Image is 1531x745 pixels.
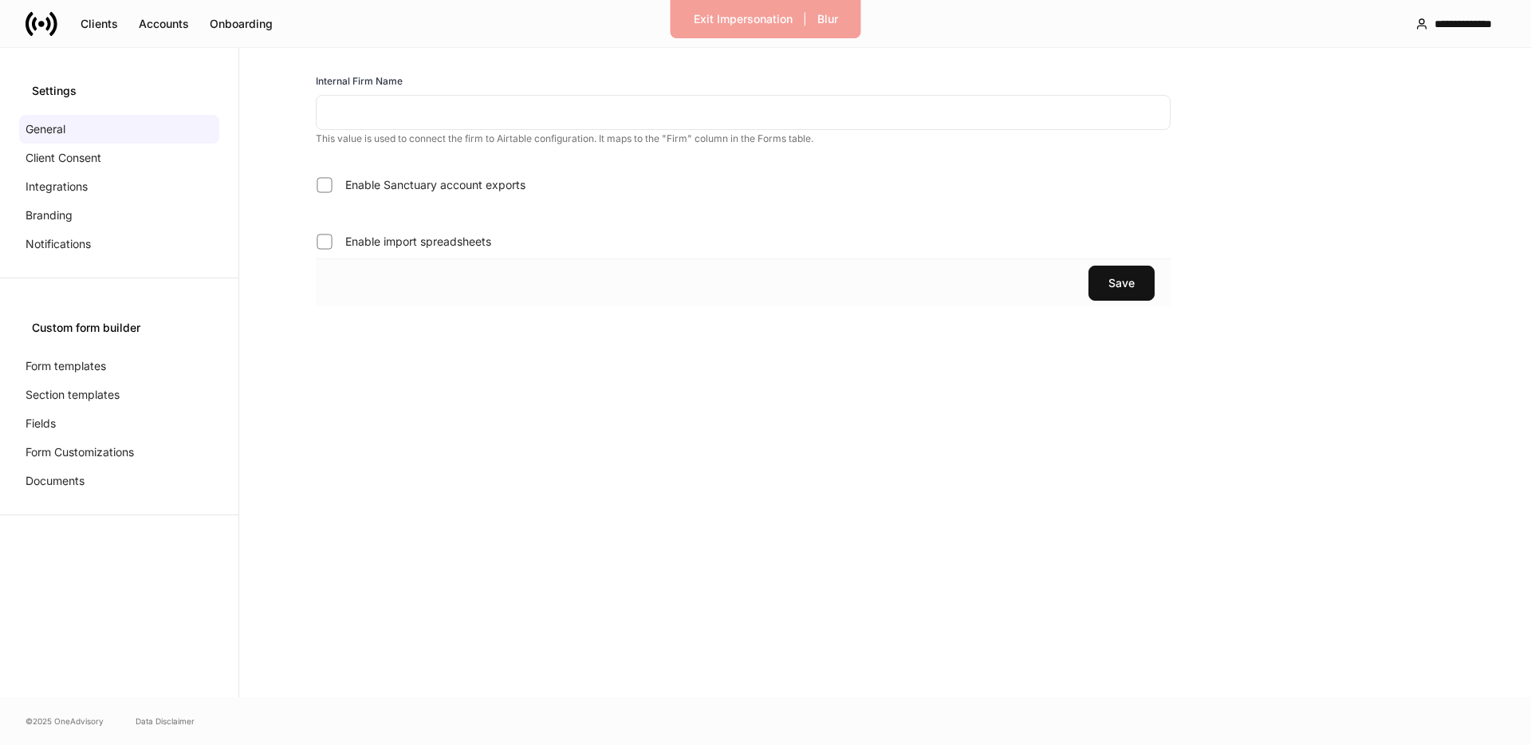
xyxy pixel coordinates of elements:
button: Clients [70,11,128,37]
a: Documents [19,467,219,495]
a: Form Customizations [19,438,219,467]
p: Section templates [26,387,120,403]
p: Fields [26,416,56,432]
p: Documents [26,473,85,489]
p: Integrations [26,179,88,195]
button: Accounts [128,11,199,37]
a: Data Disclaimer [136,715,195,727]
a: Fields [19,409,219,438]
p: Form templates [26,358,106,374]
a: Branding [19,201,219,230]
a: General [19,115,219,144]
button: Exit Impersonation [683,6,803,32]
a: Notifications [19,230,219,258]
span: Enable import spreadsheets [345,234,491,250]
a: Form templates [19,352,219,380]
p: Client Consent [26,150,101,166]
div: Accounts [139,18,189,30]
button: Save [1088,266,1155,301]
div: Exit Impersonation [694,14,793,25]
div: Clients [81,18,118,30]
button: Onboarding [199,11,283,37]
span: © 2025 OneAdvisory [26,715,104,727]
p: This value is used to connect the firm to Airtable configuration. It maps to the "Firm" column in... [316,132,1171,145]
div: Custom form builder [32,320,207,336]
div: Settings [32,83,207,99]
a: Section templates [19,380,219,409]
p: Notifications [26,236,91,252]
div: Save [1108,278,1135,289]
p: Form Customizations [26,444,134,460]
div: Onboarding [210,18,273,30]
span: Enable Sanctuary account exports [345,177,525,193]
p: Branding [26,207,73,223]
div: Blur [817,14,838,25]
h6: Internal Firm Name [316,73,403,89]
button: Blur [807,6,848,32]
a: Integrations [19,172,219,201]
p: General [26,121,65,137]
a: Client Consent [19,144,219,172]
